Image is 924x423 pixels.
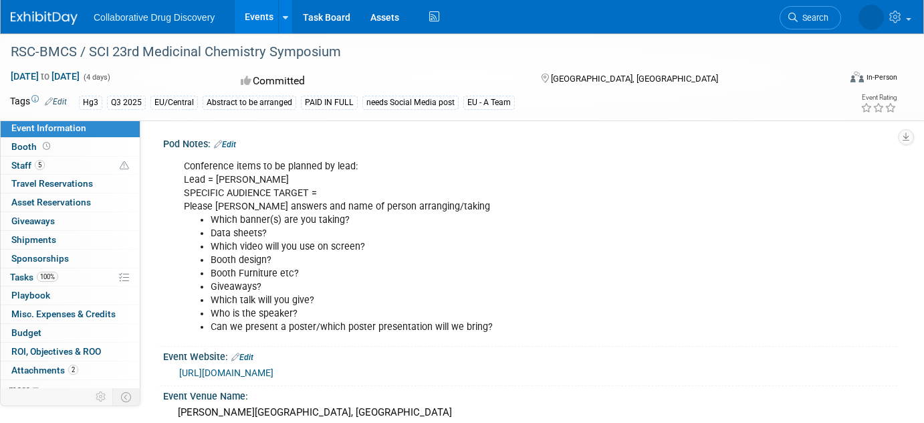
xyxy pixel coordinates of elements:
[10,70,80,82] span: [DATE] [DATE]
[203,96,296,110] div: Abstract to be arranged
[11,11,78,25] img: ExhibitDay
[11,178,93,189] span: Travel Reservations
[173,402,887,423] div: [PERSON_NAME][GEOGRAPHIC_DATA], [GEOGRAPHIC_DATA]
[163,386,897,403] div: Event Venue Name:
[82,73,110,82] span: (4 days)
[1,157,140,175] a: Staff5
[11,365,78,375] span: Attachments
[37,272,58,282] span: 100%
[120,160,129,172] span: Potential Scheduling Conflict -- at least one attendee is tagged in another overlapping event.
[780,6,841,29] a: Search
[1,324,140,342] a: Budget
[68,365,78,375] span: 2
[231,353,253,362] a: Edit
[11,253,69,264] span: Sponsorships
[214,140,236,149] a: Edit
[858,5,884,30] img: Mel Berg
[211,294,747,307] li: Which talk will you give?
[211,321,747,334] li: Can we present a poster/which poster presentation will we bring?
[163,134,897,151] div: Pod Notes:
[94,12,215,23] span: Collaborative Drug Discovery
[1,380,140,398] a: more
[40,141,53,151] span: Booth not reserved yet
[11,122,86,133] span: Event Information
[211,307,747,321] li: Who is the speaker?
[79,96,102,110] div: Hg3
[11,160,45,171] span: Staff
[45,97,67,106] a: Edit
[11,327,41,338] span: Budget
[11,290,50,301] span: Playbook
[860,94,897,101] div: Event Rating
[11,141,53,152] span: Booth
[463,96,515,110] div: EU - A Team
[113,388,140,406] td: Toggle Event Tabs
[10,94,67,110] td: Tags
[1,138,140,156] a: Booth
[11,234,56,245] span: Shipments
[866,72,897,82] div: In-Person
[10,272,58,282] span: Tasks
[179,367,273,378] a: [URL][DOMAIN_NAME]
[1,193,140,211] a: Asset Reservations
[798,13,828,23] span: Search
[211,240,747,254] li: Which video will you use on screen?
[11,309,116,319] span: Misc. Expenses & Credits
[362,96,459,110] div: needs Social Media post
[1,268,140,286] a: Tasks100%
[211,254,747,267] li: Booth design?
[1,119,140,137] a: Event Information
[11,216,55,226] span: Giveaways
[211,267,747,280] li: Booth Furniture etc?
[211,280,747,294] li: Giveaways?
[39,71,51,82] span: to
[150,96,198,110] div: EU/Central
[1,343,140,361] a: ROI, Objectives & ROO
[35,160,45,170] span: 5
[1,361,140,379] a: Attachments2
[1,286,140,305] a: Playbook
[90,388,113,406] td: Personalize Event Tab Strip
[551,74,718,84] span: [GEOGRAPHIC_DATA], [GEOGRAPHIC_DATA]
[6,40,822,64] div: RSC-BMCS / SCI 23rd Medicinal Chemistry Symposium
[211,227,747,240] li: Data sheets?
[1,175,140,193] a: Travel Reservations
[301,96,358,110] div: PAID IN FULL
[9,384,30,394] span: more
[1,212,140,230] a: Giveaways
[1,305,140,323] a: Misc. Expenses & Credits
[107,96,146,110] div: Q3 2025
[211,214,747,227] li: Which banner(s) are you taking?
[766,70,897,90] div: Event Format
[11,197,91,207] span: Asset Reservations
[1,231,140,249] a: Shipments
[175,153,755,341] div: Conference items to be planned by lead: Lead = [PERSON_NAME] SPECIFIC AUDIENCE TARGET = Please [P...
[11,346,101,357] span: ROI, Objectives & ROO
[237,70,519,93] div: Committed
[1,250,140,268] a: Sponsorships
[850,72,864,82] img: Format-Inperson.png
[163,347,897,364] div: Event Website:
